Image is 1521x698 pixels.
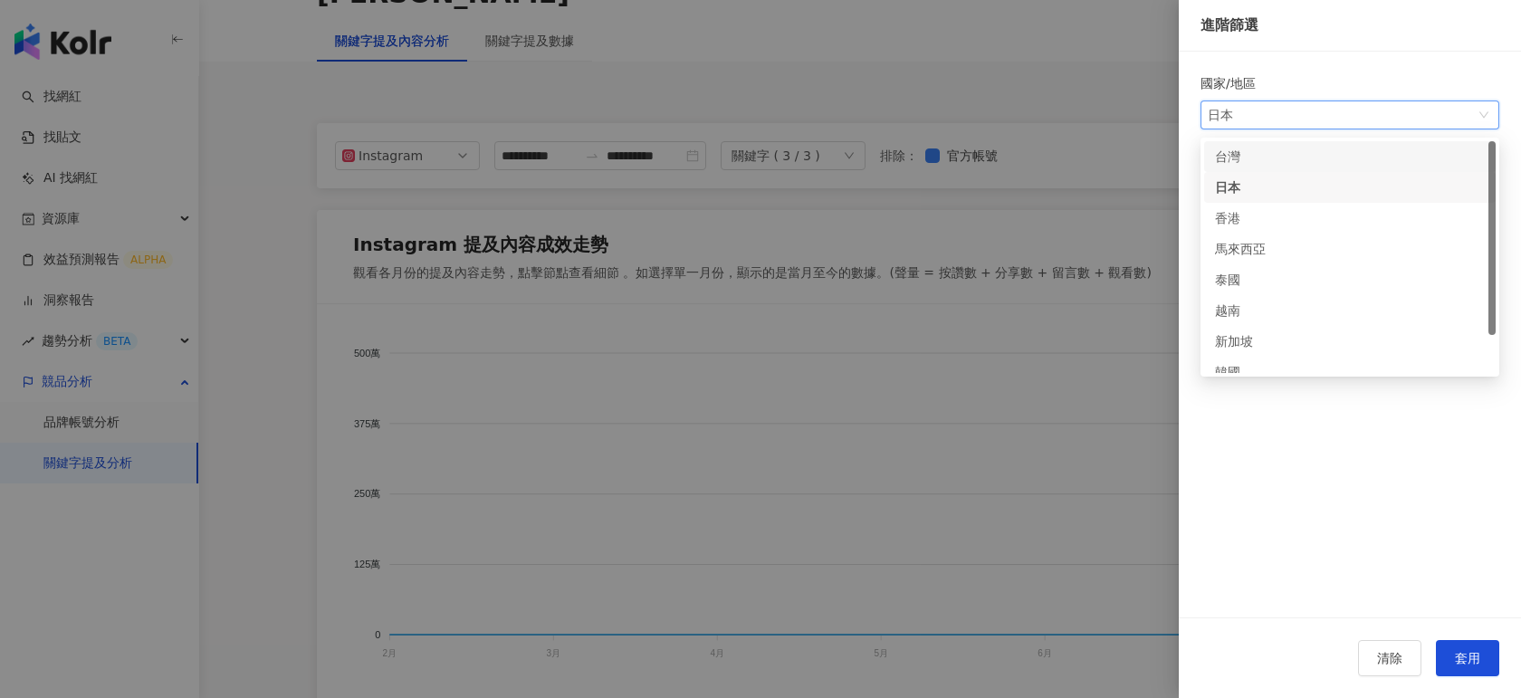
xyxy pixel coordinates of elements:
[1215,362,1274,382] div: 韓國
[1358,640,1421,676] button: 清除
[1377,651,1402,665] span: 清除
[1215,239,1274,259] div: 馬來西亞
[1215,208,1274,228] div: 香港
[1201,14,1499,36] div: 進階篩選
[1215,331,1274,351] div: 新加坡
[1215,147,1274,167] div: 台灣
[1436,640,1499,676] button: 套用
[1215,301,1274,320] div: 越南
[1215,177,1274,197] div: 日本
[1215,270,1274,290] div: 泰國
[1208,101,1267,129] div: 日本
[1201,73,1268,93] label: 國家/地區
[1455,651,1480,665] span: 套用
